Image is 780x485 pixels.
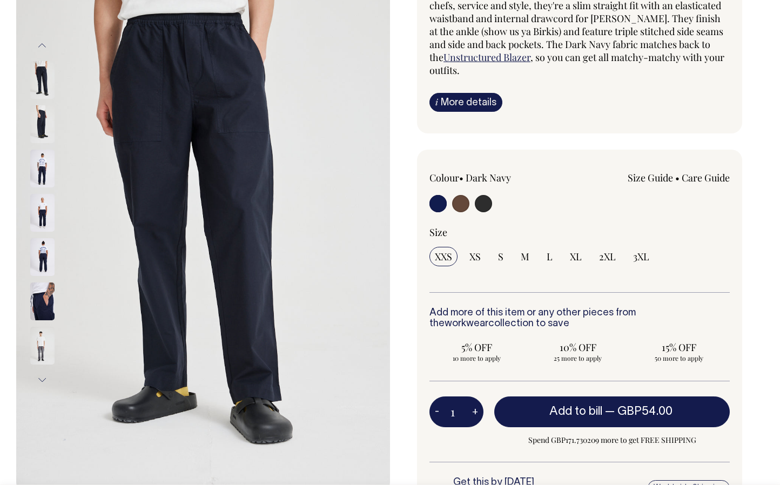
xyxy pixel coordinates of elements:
[34,368,50,392] button: Next
[445,319,488,328] a: workwear
[429,51,724,77] span: , so you can get all matchy-matchy with your outfits.
[30,327,55,365] img: charcoal
[628,171,673,184] a: Size Guide
[632,338,727,366] input: 15% OFF 50 more to apply
[30,61,55,99] img: dark-navy
[493,247,509,266] input: S
[594,247,621,266] input: 2XL
[494,434,730,447] span: Spend GBP171.730209 more to get FREE SHIPPING
[521,250,529,263] span: M
[605,406,675,417] span: —
[599,250,616,263] span: 2XL
[30,194,55,232] img: dark-navy
[429,338,524,366] input: 5% OFF 10 more to apply
[515,247,535,266] input: M
[429,93,502,112] a: iMore details
[536,354,620,362] span: 25 more to apply
[628,247,655,266] input: 3XL
[34,33,50,58] button: Previous
[530,338,625,366] input: 10% OFF 25 more to apply
[435,354,519,362] span: 10 more to apply
[443,51,530,64] a: Unstructured Blazer
[637,354,721,362] span: 50 more to apply
[541,247,558,266] input: L
[637,341,721,354] span: 15% OFF
[549,406,602,417] span: Add to bill
[467,401,483,423] button: +
[547,250,553,263] span: L
[435,341,519,354] span: 5% OFF
[429,401,445,423] button: -
[435,250,452,263] span: XXS
[30,282,55,320] img: dark-navy
[675,171,680,184] span: •
[498,250,503,263] span: S
[494,396,730,427] button: Add to bill —GBP54.00
[570,250,582,263] span: XL
[429,247,458,266] input: XXS
[564,247,587,266] input: XL
[30,238,55,276] img: dark-navy
[30,150,55,187] img: dark-navy
[682,171,730,184] a: Care Guide
[617,406,673,417] span: GBP54.00
[429,308,730,329] h6: Add more of this item or any other pieces from the collection to save
[435,96,438,107] span: i
[536,341,620,354] span: 10% OFF
[459,171,463,184] span: •
[466,171,511,184] label: Dark Navy
[633,250,649,263] span: 3XL
[429,171,549,184] div: Colour
[30,105,55,143] img: dark-navy
[464,247,486,266] input: XS
[469,250,481,263] span: XS
[429,226,730,239] div: Size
